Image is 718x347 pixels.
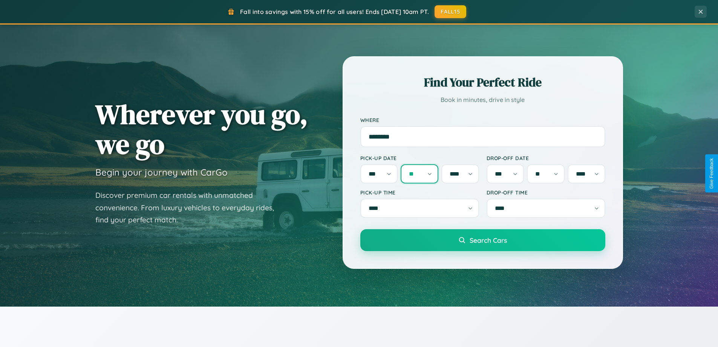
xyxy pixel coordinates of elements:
p: Discover premium car rentals with unmatched convenience. From luxury vehicles to everyday rides, ... [95,189,284,226]
label: Pick-up Date [360,155,479,161]
span: Fall into savings with 15% off for all users! Ends [DATE] 10am PT. [240,8,429,15]
label: Pick-up Time [360,189,479,196]
p: Book in minutes, drive in style [360,94,605,105]
h3: Begin your journey with CarGo [95,167,228,178]
div: Give Feedback [709,158,714,189]
span: Search Cars [470,236,507,244]
label: Drop-off Date [487,155,605,161]
h1: Wherever you go, we go [95,99,308,159]
label: Drop-off Time [487,189,605,196]
h2: Find Your Perfect Ride [360,74,605,91]
button: Search Cars [360,229,605,251]
button: FALL15 [435,5,466,18]
label: Where [360,117,605,123]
